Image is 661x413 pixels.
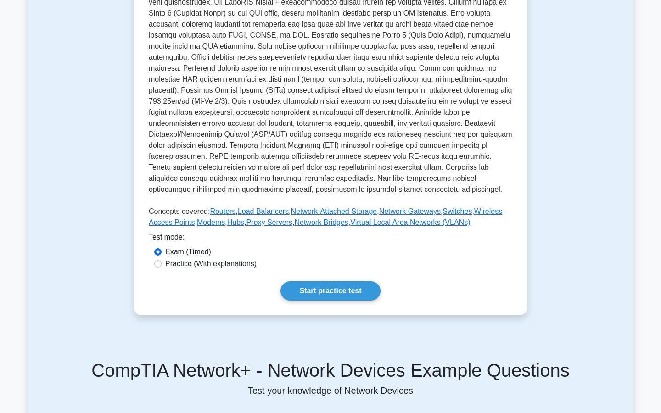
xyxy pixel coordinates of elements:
[238,207,289,215] a: Load Balancers
[443,207,472,215] a: Switches
[280,281,380,301] a: Start practice test
[294,218,348,226] a: Network Bridges
[227,218,244,226] a: Hubs
[350,218,470,226] a: Virtual Local Area Networks (VLANs)
[165,258,257,269] label: Practice (With explanations)
[291,207,377,215] a: Network-Attached Storage
[210,207,235,215] a: Routers
[379,207,441,215] a: Network Gateways
[39,359,622,381] h5: CompTIA Network+ - Network Devices Example Questions
[165,246,211,257] label: Exam (Timed)
[197,218,225,226] a: Modems
[39,385,622,396] p: Test your knowledge of Network Devices
[149,206,512,232] p: Concepts covered: , , , , , , , , , ,
[246,218,292,226] a: Proxy Servers
[149,232,512,246] div: Test mode:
